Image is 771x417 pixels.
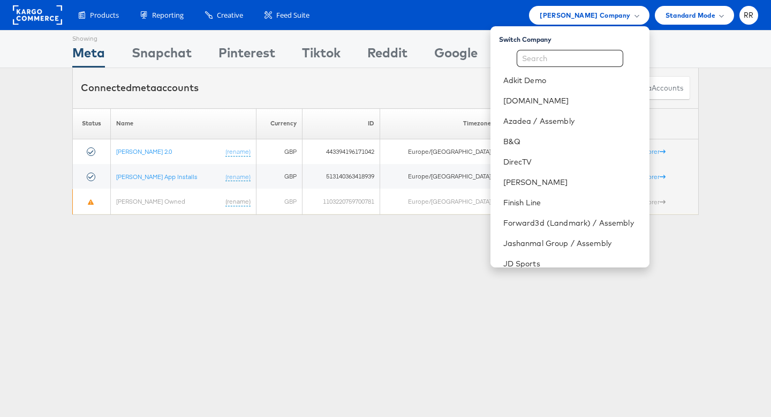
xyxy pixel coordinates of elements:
[276,10,309,20] span: Feed Suite
[503,157,641,167] a: DirecTV
[503,177,641,188] a: [PERSON_NAME]
[256,139,303,164] td: GBP
[303,189,380,214] td: 1103220759700781
[503,95,641,106] a: [DOMAIN_NAME]
[116,147,172,155] a: [PERSON_NAME] 2.0
[380,108,496,139] th: Timezone
[503,258,641,269] a: JD Sports
[116,197,185,205] a: [PERSON_NAME] Owned
[152,10,184,20] span: Reporting
[434,43,478,68] div: Google
[744,12,754,19] span: RR
[666,10,715,21] span: Standard Mode
[256,108,303,139] th: Currency
[90,10,119,20] span: Products
[73,108,111,139] th: Status
[503,238,641,249] a: Jashanmal Group / Assembly
[72,31,105,43] div: Showing
[503,116,641,126] a: Azadea / Assembly
[116,172,198,180] a: [PERSON_NAME] App Installs
[218,43,275,68] div: Pinterest
[503,136,641,147] a: B&Q
[380,189,496,214] td: Europe/[GEOGRAPHIC_DATA]
[302,43,341,68] div: Tiktok
[303,139,380,164] td: 443394196171042
[225,147,251,156] a: (rename)
[517,50,623,67] input: Search
[225,197,251,206] a: (rename)
[217,10,243,20] span: Creative
[303,108,380,139] th: ID
[380,164,496,189] td: Europe/[GEOGRAPHIC_DATA]
[132,43,192,68] div: Snapchat
[110,108,256,139] th: Name
[256,189,303,214] td: GBP
[81,81,199,95] div: Connected accounts
[503,75,641,86] a: Adkit Demo
[540,10,630,21] span: [PERSON_NAME] Company
[256,164,303,189] td: GBP
[367,43,407,68] div: Reddit
[303,164,380,189] td: 513140363418939
[503,197,641,208] a: Finish Line
[499,31,649,44] div: Switch Company
[503,218,641,228] a: Forward3d (Landmark) / Assembly
[72,43,105,68] div: Meta
[225,172,251,181] a: (rename)
[132,81,156,94] span: meta
[380,139,496,164] td: Europe/[GEOGRAPHIC_DATA]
